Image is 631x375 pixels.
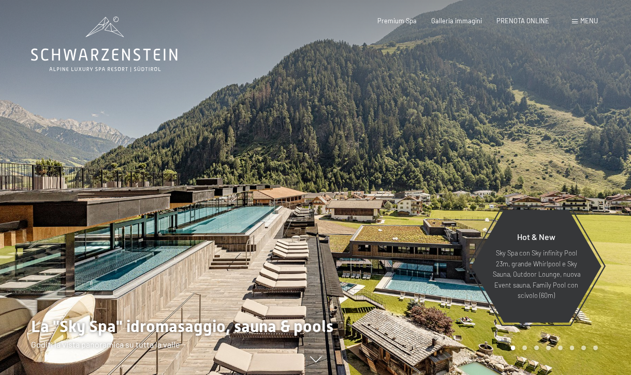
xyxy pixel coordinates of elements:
p: Sky Spa con Sky infinity Pool 23m, grande Whirlpool e Sky Sauna, Outdoor Lounge, nuova Event saun... [491,248,581,301]
div: Carousel Page 4 [546,346,551,350]
div: Carousel Pagination [507,346,598,350]
a: Galleria immagini [431,17,482,25]
span: Hot & New [517,232,555,242]
div: Carousel Page 2 [522,346,527,350]
div: Carousel Page 3 [534,346,539,350]
span: Menu [580,17,598,25]
div: Carousel Page 7 [581,346,586,350]
a: Premium Spa [377,17,417,25]
div: Carousel Page 5 [558,346,563,350]
div: Carousel Page 6 [570,346,575,350]
a: Hot & New Sky Spa con Sky infinity Pool 23m, grande Whirlpool e Sky Sauna, Outdoor Lounge, nuova ... [471,209,602,323]
a: PRENOTA ONLINE [496,17,549,25]
div: Carousel Page 8 [593,346,598,350]
div: Carousel Page 1 (Current Slide) [511,346,516,350]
